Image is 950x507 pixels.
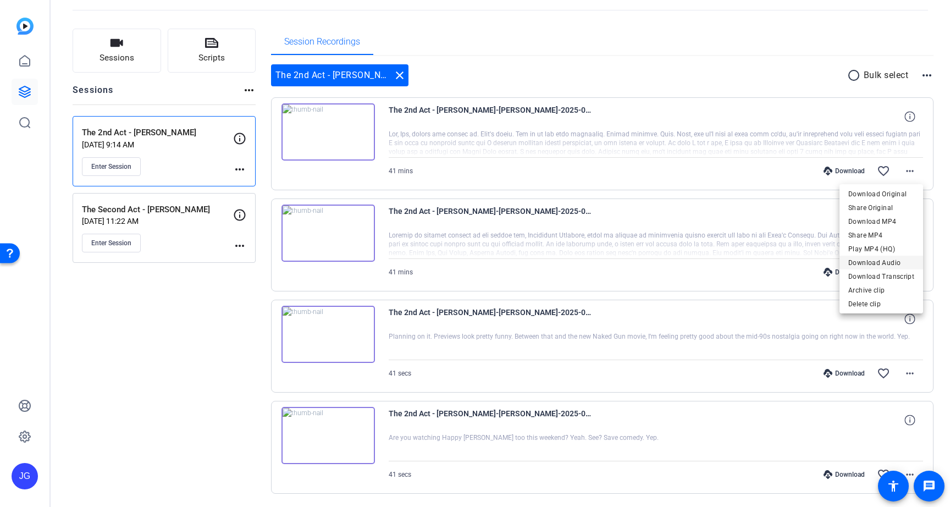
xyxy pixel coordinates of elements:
[848,243,914,256] span: Play MP4 (HQ)
[848,270,914,283] span: Download Transcript
[848,256,914,269] span: Download Audio
[848,215,914,228] span: Download MP4
[848,297,914,311] span: Delete clip
[848,188,914,201] span: Download Original
[848,284,914,297] span: Archive clip
[848,229,914,242] span: Share MP4
[848,201,914,214] span: Share Original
